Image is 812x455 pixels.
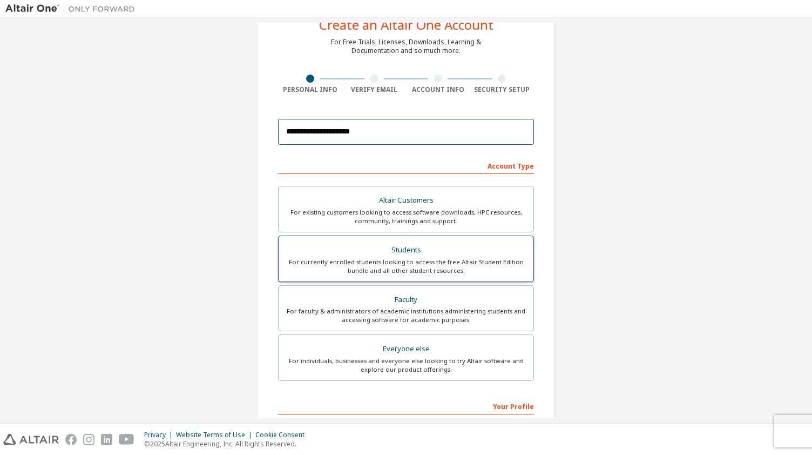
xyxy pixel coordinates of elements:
[278,85,342,94] div: Personal Info
[119,434,134,445] img: youtube.svg
[3,434,59,445] img: altair_logo.svg
[285,208,527,225] div: For existing customers looking to access software downloads, HPC resources, community, trainings ...
[278,397,534,414] div: Your Profile
[65,434,77,445] img: facebook.svg
[285,292,527,307] div: Faculty
[144,439,311,449] p: © 2025 Altair Engineering, Inc. All Rights Reserved.
[285,193,527,208] div: Altair Customers
[83,434,94,445] img: instagram.svg
[285,307,527,324] div: For faculty & administrators of academic institutions administering students and accessing softwa...
[285,342,527,357] div: Everyone else
[144,431,176,439] div: Privacy
[176,431,255,439] div: Website Terms of Use
[5,3,140,14] img: Altair One
[278,157,534,174] div: Account Type
[342,85,407,94] div: Verify Email
[319,18,493,31] div: Create an Altair One Account
[101,434,112,445] img: linkedin.svg
[285,258,527,275] div: For currently enrolled students looking to access the free Altair Student Edition bundle and all ...
[406,85,470,94] div: Account Info
[285,243,527,258] div: Students
[470,85,534,94] div: Security Setup
[285,357,527,374] div: For individuals, businesses and everyone else looking to try Altair software and explore our prod...
[255,431,311,439] div: Cookie Consent
[331,38,481,55] div: For Free Trials, Licenses, Downloads, Learning & Documentation and so much more.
